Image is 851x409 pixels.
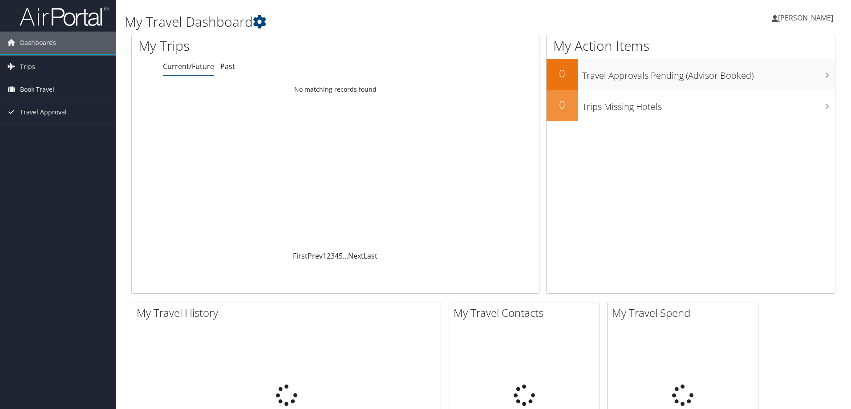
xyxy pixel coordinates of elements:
[547,97,578,112] h2: 0
[348,251,364,261] a: Next
[778,13,833,23] span: [PERSON_NAME]
[138,36,363,55] h1: My Trips
[327,251,331,261] a: 2
[220,61,235,71] a: Past
[137,305,441,320] h2: My Travel History
[308,251,323,261] a: Prev
[339,251,343,261] a: 5
[335,251,339,261] a: 4
[20,101,67,123] span: Travel Approval
[547,90,835,121] a: 0Trips Missing Hotels
[364,251,377,261] a: Last
[163,61,214,71] a: Current/Future
[454,305,600,320] h2: My Travel Contacts
[547,59,835,90] a: 0Travel Approvals Pending (Advisor Booked)
[343,251,348,261] span: …
[125,12,603,31] h1: My Travel Dashboard
[20,6,109,27] img: airportal-logo.png
[547,66,578,81] h2: 0
[582,65,835,82] h3: Travel Approvals Pending (Advisor Booked)
[20,78,54,101] span: Book Travel
[132,81,539,97] td: No matching records found
[612,305,758,320] h2: My Travel Spend
[323,251,327,261] a: 1
[331,251,335,261] a: 3
[20,56,35,78] span: Trips
[20,32,56,54] span: Dashboards
[772,4,842,31] a: [PERSON_NAME]
[547,36,835,55] h1: My Action Items
[293,251,308,261] a: First
[582,96,835,113] h3: Trips Missing Hotels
